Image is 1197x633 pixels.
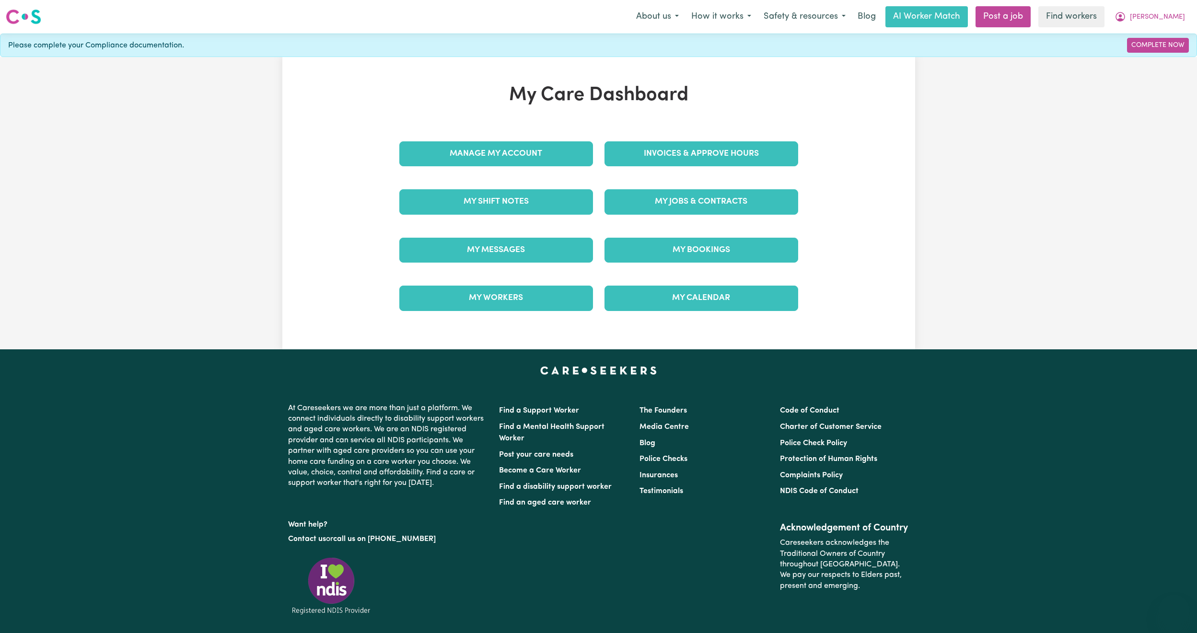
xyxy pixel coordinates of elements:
[630,7,685,27] button: About us
[399,189,593,214] a: My Shift Notes
[1108,7,1191,27] button: My Account
[639,487,683,495] a: Testimonials
[780,472,843,479] a: Complaints Policy
[885,6,968,27] a: AI Worker Match
[757,7,852,27] button: Safety & resources
[1130,12,1185,23] span: [PERSON_NAME]
[288,535,326,543] a: Contact us
[499,483,612,491] a: Find a disability support worker
[639,439,655,447] a: Blog
[288,516,488,530] p: Want help?
[639,472,678,479] a: Insurances
[780,455,877,463] a: Protection of Human Rights
[499,499,591,506] a: Find an aged care worker
[288,556,374,616] img: Registered NDIS provider
[6,8,41,25] img: Careseekers logo
[852,6,882,27] a: Blog
[780,522,909,534] h2: Acknowledgement of Country
[639,407,687,414] a: The Founders
[499,467,581,474] a: Become a Care Worker
[540,367,657,374] a: Careseekers home page
[780,534,909,595] p: Careseekers acknowledges the Traditional Owners of Country throughout [GEOGRAPHIC_DATA]. We pay o...
[499,451,573,459] a: Post your care needs
[1127,38,1189,53] a: Complete Now
[604,286,798,311] a: My Calendar
[1038,6,1104,27] a: Find workers
[639,455,687,463] a: Police Checks
[780,423,882,431] a: Charter of Customer Service
[333,535,436,543] a: call us on [PHONE_NUMBER]
[399,286,593,311] a: My Workers
[499,423,604,442] a: Find a Mental Health Support Worker
[399,238,593,263] a: My Messages
[288,530,488,548] p: or
[1159,595,1189,625] iframe: Button to launch messaging window, conversation in progress
[499,407,579,414] a: Find a Support Worker
[685,7,757,27] button: How it works
[288,399,488,493] p: At Careseekers we are more than just a platform. We connect individuals directly to disability su...
[604,238,798,263] a: My Bookings
[394,84,804,107] h1: My Care Dashboard
[780,439,847,447] a: Police Check Policy
[976,6,1031,27] a: Post a job
[8,40,184,51] span: Please complete your Compliance documentation.
[399,141,593,166] a: Manage My Account
[639,423,689,431] a: Media Centre
[780,487,859,495] a: NDIS Code of Conduct
[604,141,798,166] a: Invoices & Approve Hours
[604,189,798,214] a: My Jobs & Contracts
[780,407,839,414] a: Code of Conduct
[6,6,41,28] a: Careseekers logo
